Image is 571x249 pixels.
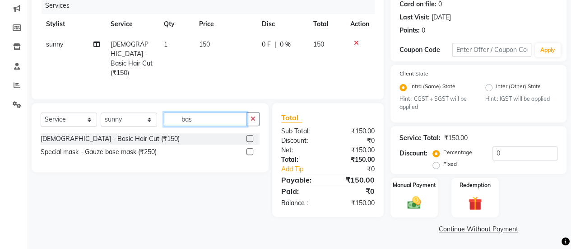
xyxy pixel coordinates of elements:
[41,147,157,157] div: Special mask - Gauze base mask (₹250)
[399,26,420,35] div: Points:
[403,195,425,211] img: _cash.svg
[443,160,457,168] label: Fixed
[105,14,158,34] th: Service
[444,133,468,143] div: ₹150.00
[328,186,381,197] div: ₹0
[399,70,428,78] label: Client State
[41,134,180,144] div: [DEMOGRAPHIC_DATA] - Basic Hair Cut (₹150)
[280,40,291,49] span: 0 %
[111,40,153,77] span: [DEMOGRAPHIC_DATA] - Basic Hair Cut (₹150)
[308,14,345,34] th: Total
[399,149,427,158] div: Discount:
[460,181,491,189] label: Redemption
[432,13,451,22] div: [DATE]
[337,164,381,174] div: ₹0
[399,45,452,55] div: Coupon Code
[274,198,328,208] div: Balance :
[393,181,436,189] label: Manual Payment
[46,40,63,48] span: sunny
[274,164,337,174] a: Add Tip
[194,14,256,34] th: Price
[313,40,324,48] span: 150
[410,82,455,93] label: Intra (Same) State
[399,13,430,22] div: Last Visit:
[485,95,557,103] small: Hint : IGST will be applied
[256,14,308,34] th: Disc
[496,82,541,93] label: Inter (Other) State
[422,26,425,35] div: 0
[274,146,328,155] div: Net:
[274,186,328,197] div: Paid:
[452,43,531,57] input: Enter Offer / Coupon Code
[199,40,210,48] span: 150
[328,155,381,164] div: ₹150.00
[274,155,328,164] div: Total:
[274,40,276,49] span: |
[399,95,472,112] small: Hint : CGST + SGST will be applied
[281,113,302,122] span: Total
[274,127,328,136] div: Sub Total:
[535,43,561,57] button: Apply
[464,195,486,211] img: _gift.svg
[328,127,381,136] div: ₹150.00
[328,136,381,146] div: ₹0
[262,40,271,49] span: 0 F
[392,225,565,234] a: Continue Without Payment
[328,174,381,185] div: ₹150.00
[164,112,247,126] input: Search or Scan
[328,146,381,155] div: ₹150.00
[399,133,441,143] div: Service Total:
[274,174,328,185] div: Payable:
[443,148,472,156] label: Percentage
[274,136,328,146] div: Discount:
[158,14,194,34] th: Qty
[164,40,167,48] span: 1
[345,14,375,34] th: Action
[41,14,105,34] th: Stylist
[328,198,381,208] div: ₹150.00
